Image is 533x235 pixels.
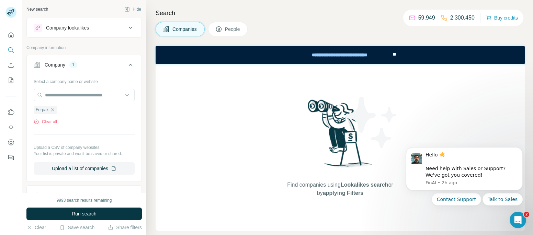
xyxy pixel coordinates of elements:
iframe: Intercom notifications message [396,140,533,232]
div: 9993 search results remaining [57,197,112,203]
span: Find companies using or by [285,181,395,197]
button: Feedback [5,151,16,164]
button: Share filters [108,224,142,231]
button: Run search [26,208,142,220]
span: People [225,26,241,33]
button: Upload a list of companies [34,162,135,175]
div: Company [45,61,65,68]
div: Company lookalikes [46,24,89,31]
p: 59,949 [418,14,435,22]
p: Company information [26,45,142,51]
button: My lists [5,74,16,86]
span: Ferpak [36,107,48,113]
span: Lookalikes search [341,182,388,188]
button: Company1 [27,57,141,76]
span: Run search [72,210,97,217]
button: Clear all [34,119,57,125]
h4: Search [156,8,525,18]
span: applying Filters [323,190,363,196]
button: Buy credits [486,13,518,23]
button: Quick start [5,29,16,41]
button: Hide [120,4,146,14]
iframe: Intercom live chat [510,212,526,228]
button: Dashboard [5,136,16,149]
iframe: Banner [156,46,525,64]
div: 1 [69,62,77,68]
button: Search [5,44,16,56]
span: 2 [524,212,529,217]
div: Select a company name or website [34,76,135,85]
p: 2,300,450 [450,14,475,22]
button: Save search [59,224,94,231]
button: Use Surfe on LinkedIn [5,106,16,118]
img: Surfe Illustration - Woman searching with binoculars [305,98,376,174]
p: Upload a CSV of company websites. [34,144,135,151]
button: Use Surfe API [5,121,16,133]
img: Surfe Illustration - Stars [340,92,402,153]
p: Your list is private and won't be saved or shared. [34,151,135,157]
button: Enrich CSV [5,59,16,71]
button: Company lookalikes [27,20,141,36]
button: Industry [27,187,141,203]
div: New search [26,6,48,12]
span: Companies [172,26,197,33]
div: Industry [45,192,62,199]
button: Clear [26,224,46,231]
